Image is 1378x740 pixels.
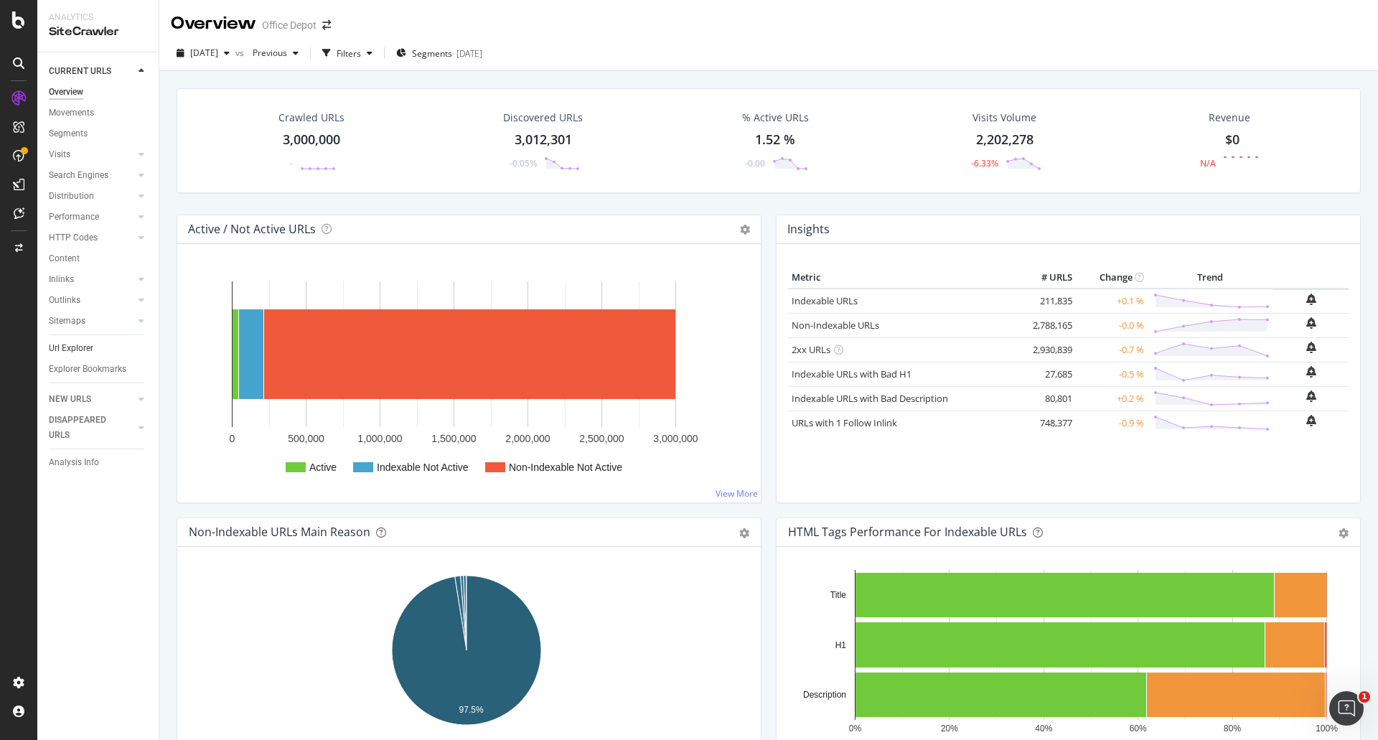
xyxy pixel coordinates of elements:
[49,147,70,162] div: Visits
[849,723,862,734] text: 0%
[49,85,83,100] div: Overview
[1359,691,1370,703] span: 1
[653,433,698,444] text: 3,000,000
[278,111,344,125] div: Crawled URLs
[49,341,93,356] div: Url Explorer
[412,47,452,60] span: Segments
[49,362,149,377] a: Explorer Bookmarks
[1076,386,1148,411] td: +0.2 %
[49,362,126,377] div: Explorer Bookmarks
[941,723,958,734] text: 20%
[49,314,85,329] div: Sitemaps
[288,433,324,444] text: 500,000
[792,392,948,405] a: Indexable URLs with Bad Description
[803,690,846,700] text: Description
[171,11,256,36] div: Overview
[1018,386,1076,411] td: 80,801
[1035,723,1052,734] text: 40%
[337,47,361,60] div: Filters
[740,225,750,235] i: Options
[509,462,622,473] text: Non-Indexable Not Active
[49,168,134,183] a: Search Engines
[49,230,98,245] div: HTTP Codes
[235,47,247,59] span: vs
[322,20,331,30] div: arrow-right-arrow-left
[456,47,482,60] div: [DATE]
[390,42,488,65] button: Segments[DATE]
[1306,342,1316,353] div: bell-plus
[1076,337,1148,362] td: -0.7 %
[1306,294,1316,305] div: bell-plus
[188,220,316,239] h4: Active / Not Active URLs
[716,487,758,500] a: View More
[49,392,134,407] a: NEW URLS
[49,251,149,266] a: Content
[459,705,484,715] text: 97.5%
[1329,691,1364,726] iframe: Intercom live chat
[49,64,134,79] a: CURRENT URLS
[262,18,317,32] div: Office Depot
[1209,111,1250,125] span: Revenue
[49,413,121,443] div: DISAPPEARED URLS
[247,42,304,65] button: Previous
[515,131,572,149] div: 3,012,301
[1130,723,1147,734] text: 60%
[49,126,88,141] div: Segments
[377,462,469,473] text: Indexable Not Active
[1076,313,1148,337] td: -0.0 %
[309,462,337,473] text: Active
[788,267,1018,289] th: Metric
[357,433,402,444] text: 1,000,000
[830,590,847,600] text: Title
[49,24,147,40] div: SiteCrawler
[788,525,1027,539] div: HTML Tags Performance for Indexable URLs
[1225,131,1239,148] span: $0
[49,341,149,356] a: Url Explorer
[976,131,1033,149] div: 2,202,278
[49,455,99,470] div: Analysis Info
[503,111,583,125] div: Discovered URLs
[792,343,830,356] a: 2xx URLs
[49,272,134,287] a: Inlinks
[317,42,378,65] button: Filters
[189,267,744,491] svg: A chart.
[787,220,830,239] h4: Insights
[49,147,134,162] a: Visits
[189,570,744,736] svg: A chart.
[1018,313,1076,337] td: 2,788,165
[283,131,340,149] div: 3,000,000
[788,570,1344,736] div: A chart.
[835,640,847,650] text: H1
[792,294,858,307] a: Indexable URLs
[49,272,74,287] div: Inlinks
[1306,390,1316,402] div: bell-plus
[49,392,91,407] div: NEW URLS
[1018,362,1076,386] td: 27,685
[971,157,998,169] div: -6.33%
[49,455,149,470] a: Analysis Info
[49,11,147,24] div: Analytics
[1076,289,1148,314] td: +0.1 %
[49,64,111,79] div: CURRENT URLS
[1018,289,1076,314] td: 211,835
[49,210,134,225] a: Performance
[290,157,293,169] div: -
[792,416,897,429] a: URLs with 1 Follow Inlink
[1224,723,1241,734] text: 80%
[745,157,765,169] div: -0.00
[755,131,795,149] div: 1.52 %
[1018,337,1076,362] td: 2,930,839
[1076,362,1148,386] td: -0.5 %
[1018,267,1076,289] th: # URLS
[190,47,218,59] span: 2025 Sep. 13th
[1306,415,1316,426] div: bell-plus
[1200,157,1216,169] div: N/A
[510,157,537,169] div: -0.05%
[49,85,149,100] a: Overview
[49,210,99,225] div: Performance
[1076,411,1148,435] td: -0.9 %
[579,433,624,444] text: 2,500,000
[1148,267,1273,289] th: Trend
